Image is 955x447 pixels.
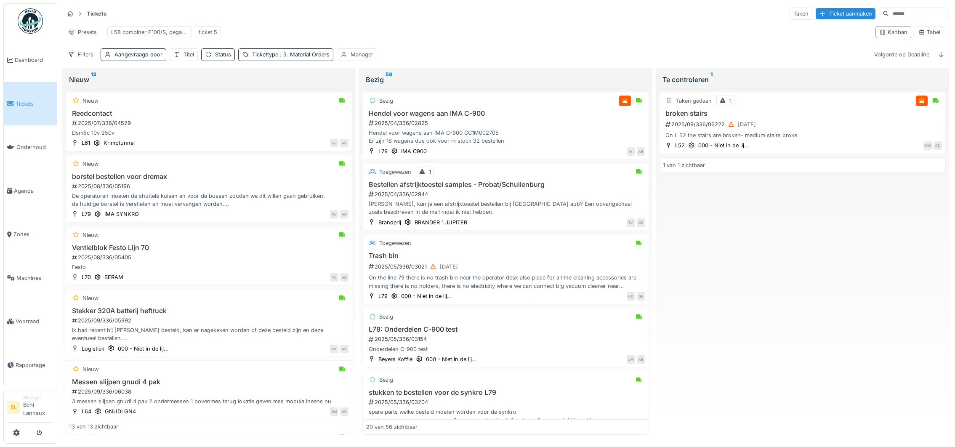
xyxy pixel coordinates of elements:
div: Nieuw [82,97,98,105]
div: Volgorde op Deadline [870,48,933,61]
div: Bezig [366,74,646,85]
div: 3 messen slijpen gnudi 4 pak 2 ondermessen 1 bovenmes terug lokatie geven mss modula ineens nu [69,397,348,405]
div: Tickettype [252,51,330,59]
div: L64 [82,407,91,415]
div: 1 van 1 zichtbaar [663,161,705,169]
div: 000 - Niet in de lij... [426,355,477,363]
div: Toegewezen [379,239,411,247]
div: L61 [82,139,90,147]
span: Rapportage [16,361,53,369]
div: SV [330,345,338,353]
span: : 5. Material Orders [278,51,330,58]
div: L70 [82,273,91,281]
div: Bezig [379,376,393,384]
div: TV [627,218,635,227]
span: Dashboard [15,56,53,64]
div: LM [627,355,635,364]
div: Taken gedaan [676,97,712,105]
div: 2025/04/336/02825 [368,119,645,127]
h3: Bestellen afstrijktoestel samples - Probat/Schuilenburg [366,181,645,189]
sup: 13 [91,74,96,85]
div: Ticket aanmaken [816,8,875,19]
div: NV [330,210,338,218]
div: BM [330,407,338,416]
div: [DATE] [738,120,756,128]
li: BL [7,401,20,414]
div: GNUDI GN4 [105,407,136,415]
img: Badge_color-CXgf-gQk.svg [18,8,43,34]
div: Nieuw [69,74,349,85]
div: AB [340,407,348,416]
div: GE [637,292,645,301]
h3: Stekker 320A batterij heftruck [69,307,348,315]
div: On L 52 the stairs are broken- medium stairs broke [663,131,942,139]
div: [PERSON_NAME], kan je een afstrijktoestel bestellen bij [GEOGRAPHIC_DATA] aub? Een opvangschaal z... [366,200,645,216]
div: Titel [184,51,194,59]
div: Bezig [379,97,393,105]
h3: L78: Onderdelen C-900 test [366,325,645,333]
div: Festo [69,263,348,271]
div: AB [637,147,645,156]
div: 2025/05/336/03204 [368,398,645,406]
div: 2025/09/336/06222 [665,119,942,130]
div: 20 van 56 zichtbaar [366,423,418,431]
div: KE [330,139,338,147]
h3: broken stairs [663,109,942,117]
div: Ik had recent bij [PERSON_NAME] besteld, kan er nagekeken worden of deze besteld zijn en deze eve... [69,326,348,342]
div: IK [627,147,635,156]
div: Krimptunnel [104,139,135,147]
div: Onderdelen C-900 test [366,345,645,353]
div: Logistiek [82,345,104,353]
div: GE [934,141,942,150]
div: 000 - Niet in de lij... [401,292,452,300]
a: Zones [4,213,57,256]
div: Beyers Koffie [378,355,412,363]
div: L79 [82,210,91,218]
li: Beni Lannaux [23,394,53,420]
div: 1 [729,97,732,105]
a: Dashboard [4,38,57,82]
div: Te controleren [662,74,942,85]
a: Rapportage [4,343,57,387]
span: Onderhoud [16,143,53,151]
div: 2025/09/336/05992 [71,317,348,325]
span: Machines [16,274,53,282]
div: Branderij [378,218,401,226]
sup: 1 [710,74,713,85]
div: AB [340,345,348,353]
div: RI [330,273,338,282]
a: Machines [4,256,57,300]
div: 000 - Niet in de lij... [118,345,169,353]
a: Onderhoud [4,125,57,169]
h3: Trash bin [366,252,645,260]
h3: stukken te bestellen voor de synkro L79 [366,388,645,396]
div: L52 [675,141,685,149]
div: Kanban [879,28,907,36]
div: 2025/09/336/06038 [71,388,348,396]
span: Tickets [16,100,53,108]
div: KD [627,292,635,301]
div: ticket 5 [199,28,217,36]
div: De operatoren moeten de shuttels kuisen en voor de bussen zouden we dit willen gaan gebruiken. de... [69,192,348,208]
span: Agenda [14,187,53,195]
div: Manager [23,394,53,401]
div: 1 [429,168,431,176]
div: 2025/07/336/04529 [71,119,348,127]
div: AB [637,355,645,364]
div: WW [923,141,932,150]
div: BRANDER 1 JUPITER [415,218,467,226]
div: Toegewezen [379,168,411,176]
a: Agenda [4,169,57,213]
div: 2025/05/336/03154 [368,335,645,343]
div: Status [215,51,231,59]
h3: Ventielblok Festo Lijn 70 [69,244,348,252]
div: L79 [378,147,388,155]
div: [DATE] [440,263,458,271]
div: IMA C900 [401,147,427,155]
div: spare parts welke besteld moeten worden voor de synkro veel zaken kunnen we volgens mij ergens an... [366,408,645,424]
div: Taken [790,8,812,20]
div: L79 [378,292,388,300]
div: AB [340,139,348,147]
div: 2025/08/336/05405 [71,253,348,261]
div: IMA SYNKRO [104,210,139,218]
